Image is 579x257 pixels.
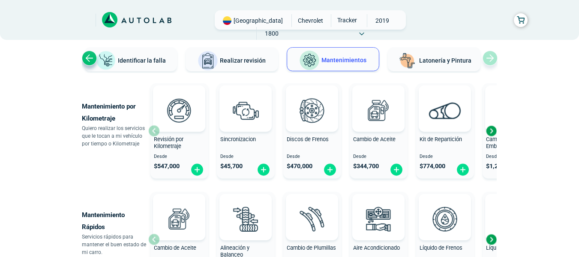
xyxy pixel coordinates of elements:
[220,154,271,160] span: Desde
[287,154,338,160] span: Desde
[350,83,408,178] button: Cambio de Aceite Desde $344,700
[299,87,325,113] img: AD0BCuuxAAAAAElFTkSuQmCC
[154,154,205,160] span: Desde
[456,163,470,176] img: fi_plus-circle2.svg
[96,51,116,71] img: Identificar la falla
[283,83,341,178] button: Discos de Frenos Desde $470,000
[227,200,264,238] img: alineacion_y_balanceo-v3.svg
[360,91,397,129] img: cambio_de_aceite-v3.svg
[323,163,337,176] img: fi_plus-circle2.svg
[485,124,498,137] div: Next slide
[295,14,326,27] span: CHEVROLET
[166,87,192,113] img: AD0BCuuxAAAAAElFTkSuQmCC
[420,154,471,160] span: Desde
[432,196,458,221] img: AD0BCuuxAAAAAElFTkSuQmCC
[154,245,196,251] span: Cambio de Aceite
[220,136,256,142] span: Sincronizacion
[154,163,180,170] span: $ 547,000
[257,27,287,40] span: 1800
[233,87,258,113] img: AD0BCuuxAAAAAElFTkSuQmCC
[416,83,474,178] button: Kit de Repartición Desde $774,000
[220,163,243,170] span: $ 45,700
[353,154,404,160] span: Desde
[84,47,177,71] button: Identificar la falla
[331,14,362,26] span: TRACKER
[353,136,396,142] span: Cambio de Aceite
[492,91,530,129] img: kit_de_embrague-v3.svg
[397,51,417,71] img: Latonería y Pintura
[217,83,275,178] button: Sincronizacion Desde $45,700
[360,200,397,238] img: aire_acondicionado-v3.svg
[353,163,379,170] span: $ 344,700
[190,163,204,176] img: fi_plus-circle2.svg
[233,196,258,221] img: AD0BCuuxAAAAAElFTkSuQmCC
[486,163,517,170] span: $ 1,270,000
[419,57,471,64] span: Latonería y Pintura
[432,87,458,113] img: AD0BCuuxAAAAAElFTkSuQmCC
[366,87,391,113] img: AD0BCuuxAAAAAElFTkSuQmCC
[82,124,148,148] p: Quiero realizar los servicios que le tocan a mi vehículo por tiempo o Kilometraje
[486,245,534,251] span: Líquido Refrigerante
[82,100,148,124] p: Mantenimiento por Kilometraje
[82,233,148,256] p: Servicios rápidos para mantener el buen estado de mi carro.
[483,83,540,178] button: Cambio de Kit de Embrague Desde $1,270,000
[166,196,192,221] img: AD0BCuuxAAAAAElFTkSuQmCC
[429,102,461,119] img: correa_de_reparticion-v3.svg
[186,47,278,71] button: Realizar revisión
[420,136,462,142] span: Kit de Repartición
[321,57,366,63] span: Mantenimientos
[257,163,270,176] img: fi_plus-circle2.svg
[160,91,198,129] img: revision_por_kilometraje-v3.svg
[388,47,480,71] button: Latonería y Pintura
[426,200,464,238] img: liquido_frenos-v3.svg
[486,154,537,160] span: Desde
[118,57,166,63] span: Identificar la falla
[293,200,331,238] img: plumillas-v3.svg
[390,163,403,176] img: fi_plus-circle2.svg
[223,16,231,25] img: Flag of COLOMBIA
[299,196,325,221] img: AD0BCuuxAAAAAElFTkSuQmCC
[485,233,498,246] div: Next slide
[420,245,462,251] span: Líquido de Frenos
[234,16,283,25] span: [GEOGRAPHIC_DATA]
[198,51,218,71] img: Realizar revisión
[353,245,400,251] span: Aire Acondicionado
[287,163,312,170] span: $ 470,000
[287,136,329,142] span: Discos de Frenos
[287,47,379,71] button: Mantenimientos
[299,50,320,71] img: Mantenimientos
[420,163,445,170] span: $ 774,000
[227,91,264,129] img: sincronizacion-v3.svg
[293,91,331,129] img: frenos2-v3.svg
[366,196,391,221] img: AD0BCuuxAAAAAElFTkSuQmCC
[160,200,198,238] img: cambio_de_aceite-v3.svg
[82,51,97,66] div: Previous slide
[486,136,527,150] span: Cambio de Kit de Embrague
[492,200,530,238] img: liquido_refrigerante-v3.svg
[82,209,148,233] p: Mantenimiento Rápidos
[287,245,336,251] span: Cambio de Plumillas
[150,83,208,178] button: Revisión por Kilometraje Desde $547,000
[220,57,266,64] span: Realizar revisión
[367,14,398,27] span: 2019
[154,136,183,150] span: Revisión por Kilometraje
